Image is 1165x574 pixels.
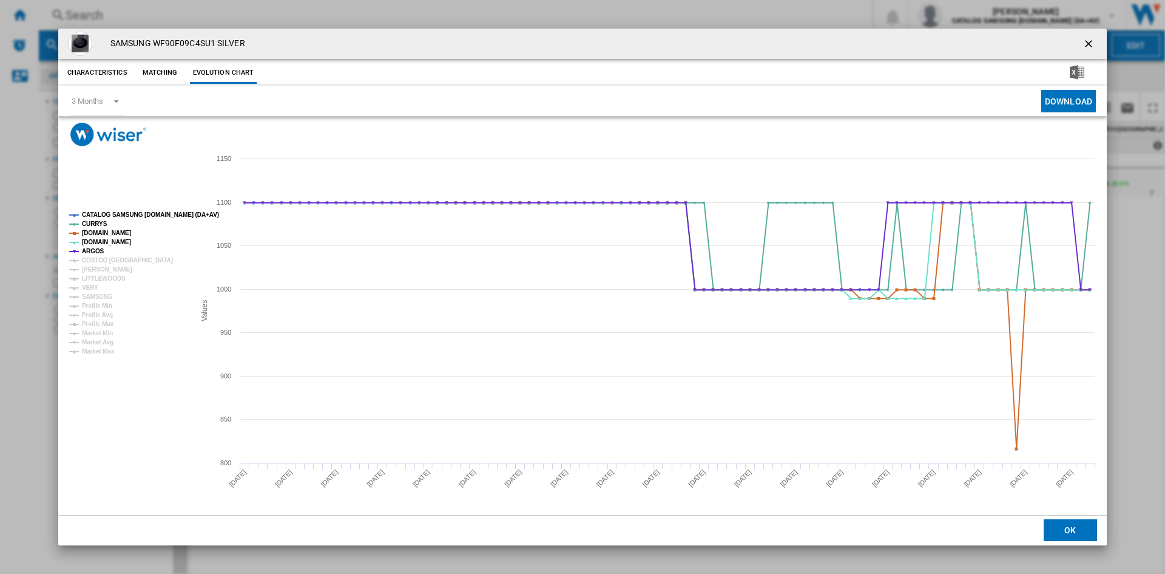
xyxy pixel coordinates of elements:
tspan: LITTLEWOODS [82,275,126,282]
tspan: Profile Min [82,302,112,309]
tspan: [DATE] [228,468,248,488]
tspan: [DATE] [274,468,294,488]
tspan: CATALOG SAMSUNG [DOMAIN_NAME] (DA+AV) [82,211,219,218]
tspan: Profile Max [82,321,114,327]
tspan: [DOMAIN_NAME] [82,230,131,236]
tspan: SAMSUNG [82,293,113,300]
tspan: ARGOS [82,248,104,255]
tspan: [DATE] [549,468,569,488]
tspan: [DATE] [458,468,478,488]
button: Matching [133,62,187,84]
tspan: 850 [220,415,231,423]
img: logo_wiser_300x94.png [70,123,146,146]
tspan: 800 [220,459,231,466]
button: Characteristics [64,62,130,84]
tspan: Profile Avg [82,312,113,318]
tspan: [DATE] [825,468,845,488]
tspan: [DATE] [641,468,661,488]
tspan: Values [200,300,209,321]
div: 3 Months [72,97,103,106]
h4: SAMSUNG WF90F09C4SU1 SILVER [104,38,245,50]
tspan: Market Avg [82,339,113,346]
tspan: [DATE] [319,468,339,488]
tspan: 1050 [217,242,231,249]
tspan: [DATE] [962,468,982,488]
tspan: COSTCO [GEOGRAPHIC_DATA] [82,257,173,264]
tspan: CURRYS [82,220,107,227]
tspan: VERY [82,284,98,291]
tspan: [DATE] [871,468,891,488]
tspan: 1100 [217,199,231,206]
tspan: [DATE] [1055,468,1075,488]
tspan: [DATE] [595,468,615,488]
tspan: 950 [220,329,231,336]
tspan: [DATE] [778,468,799,488]
button: Evolution chart [190,62,257,84]
tspan: [DATE] [733,468,753,488]
tspan: [DATE] [503,468,523,488]
ng-md-icon: getI18NText('BUTTONS.CLOSE_DIALOG') [1082,38,1097,52]
tspan: [PERSON_NAME] [82,266,132,273]
button: getI18NText('BUTTONS.CLOSE_DIALOG') [1078,32,1102,56]
tspan: [DATE] [1008,468,1028,488]
button: Download [1041,90,1096,112]
img: excel-24x24.png [1070,65,1084,80]
img: WG3PY_SQ1_0000000946_DARK_STEEL_SLf [68,32,92,56]
button: OK [1044,519,1097,541]
tspan: 1150 [217,155,231,162]
tspan: Market Max [82,348,115,355]
md-dialog: Product popup [58,29,1107,545]
tspan: [DATE] [917,468,937,488]
button: Download in Excel [1050,62,1104,84]
tspan: Market Min [82,330,113,337]
tspan: 900 [220,372,231,380]
tspan: 1000 [217,285,231,293]
tspan: [DATE] [687,468,707,488]
tspan: [DATE] [411,468,431,488]
tspan: [DOMAIN_NAME] [82,239,131,245]
tspan: [DATE] [365,468,385,488]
